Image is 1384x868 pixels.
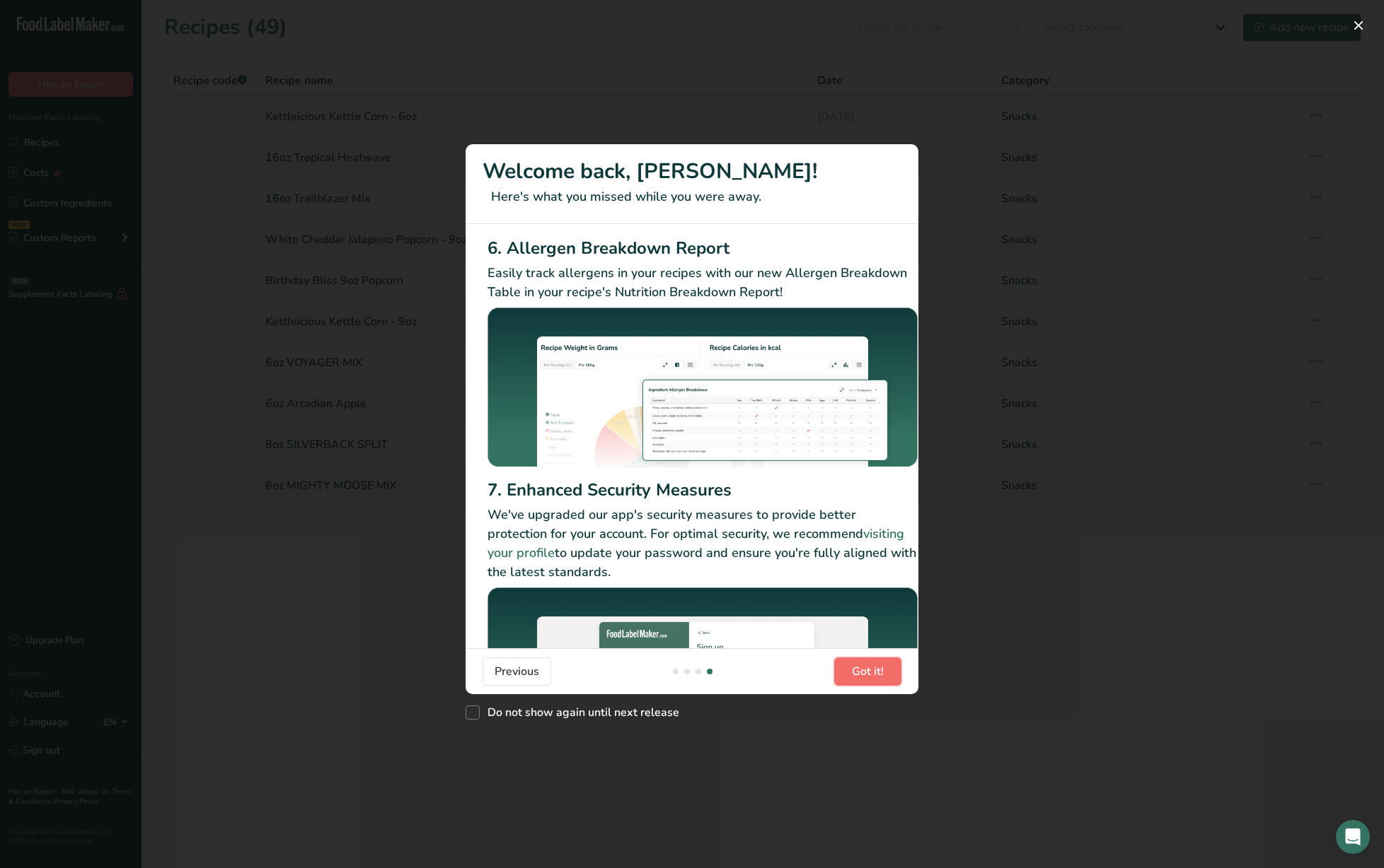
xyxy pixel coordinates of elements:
span: Do not show again until next release [480,705,679,720]
p: We've upgraded our app's security measures to provide better protection for your account. For opt... [488,505,918,582]
img: Enhanced Security Measures [488,587,918,748]
div: Open Intercom Messenger [1336,820,1370,854]
p: Here's what you missed while you were away. [483,187,901,206]
h1: Welcome back, [PERSON_NAME]! [483,156,901,187]
p: Easily track allergens in your recipes with our new Allergen Breakdown Table in your recipe's Nut... [488,264,918,302]
h2: 6. Allergen Breakdown Report [488,235,918,261]
span: Got it! [852,663,884,680]
h2: 7. Enhanced Security Measures [488,477,918,503]
button: Got it! [834,657,901,686]
img: Allergen Breakdown Report [488,307,918,473]
span: Previous [495,663,539,680]
button: Previous [483,657,551,686]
